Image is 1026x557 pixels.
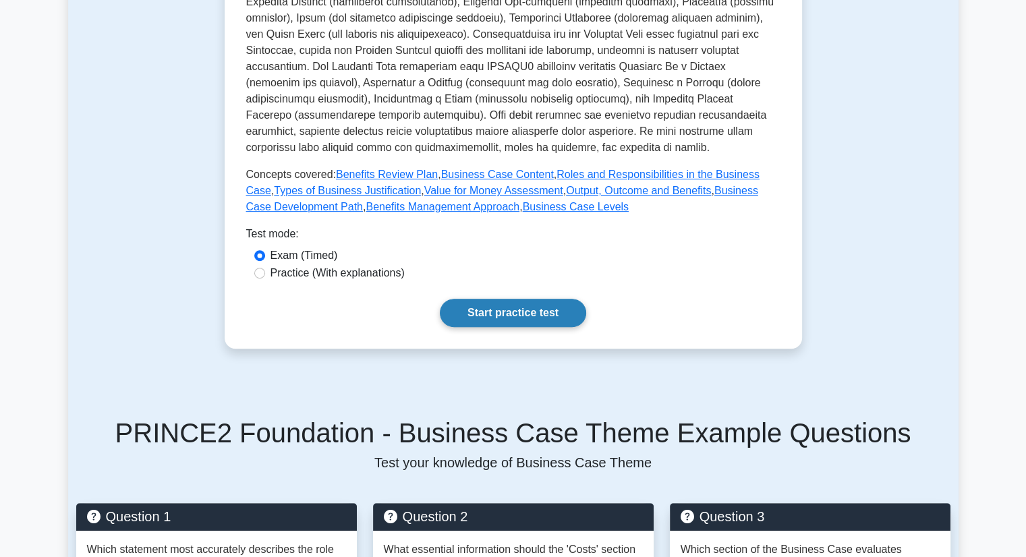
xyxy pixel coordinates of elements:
[76,417,950,449] h5: PRINCE2 Foundation - Business Case Theme Example Questions
[76,455,950,471] p: Test your knowledge of Business Case Theme
[270,247,338,264] label: Exam (Timed)
[274,185,421,196] a: Types of Business Justification
[246,226,780,247] div: Test mode:
[440,299,586,327] a: Start practice test
[270,265,405,281] label: Practice (With explanations)
[336,169,438,180] a: Benefits Review Plan
[681,508,940,525] h5: Question 3
[246,167,780,215] p: Concepts covered: , , , , , , , ,
[566,185,711,196] a: Output, Outcome and Benefits
[424,185,563,196] a: Value for Money Assessment
[384,508,643,525] h5: Question 2
[523,201,629,212] a: Business Case Levels
[441,169,554,180] a: Business Case Content
[366,201,519,212] a: Benefits Management Approach
[87,508,346,525] h5: Question 1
